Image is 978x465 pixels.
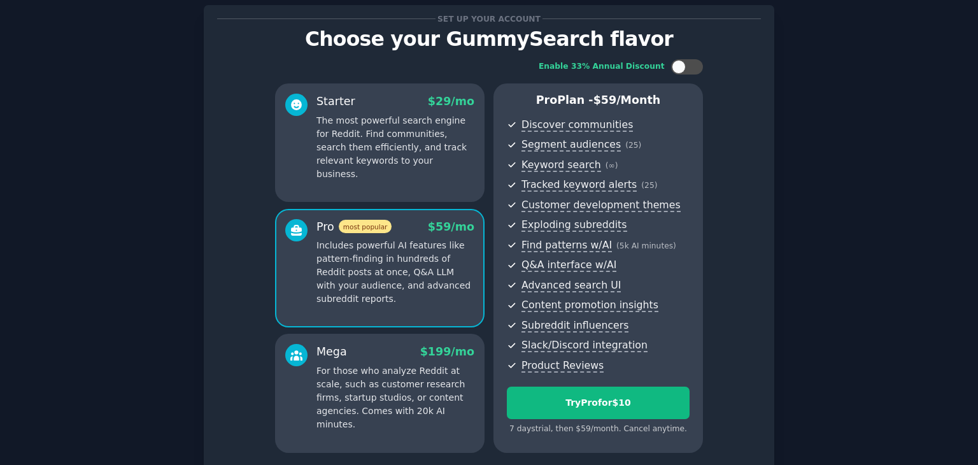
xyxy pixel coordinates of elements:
span: Exploding subreddits [521,218,627,232]
div: Try Pro for $10 [507,396,689,410]
span: ( ∞ ) [606,161,618,170]
div: Mega [316,344,347,360]
span: Find patterns w/AI [521,239,612,252]
span: Subreddit influencers [521,319,628,333]
span: Q&A interface w/AI [521,259,616,272]
span: $ 199 /mo [420,345,474,358]
p: For those who analyze Reddit at scale, such as customer research firms, startup studios, or conte... [316,364,474,431]
div: Enable 33% Annual Discount [539,61,665,73]
span: Product Reviews [521,359,604,373]
span: Slack/Discord integration [521,339,648,352]
div: Pro [316,219,392,235]
div: 7 days trial, then $ 59 /month . Cancel anytime. [507,424,690,435]
p: Includes powerful AI features like pattern-finding in hundreds of Reddit posts at once, Q&A LLM w... [316,239,474,306]
span: most popular [339,220,392,233]
span: $ 29 /mo [428,95,474,108]
span: Customer development themes [521,199,681,212]
span: Tracked keyword alerts [521,178,637,192]
span: ( 5k AI minutes ) [616,241,676,250]
span: Segment audiences [521,138,621,152]
div: Starter [316,94,355,110]
span: Advanced search UI [521,279,621,292]
span: $ 59 /mo [428,220,474,233]
span: Set up your account [436,12,543,25]
p: Pro Plan - [507,92,690,108]
p: Choose your GummySearch flavor [217,28,761,50]
span: Keyword search [521,159,601,172]
span: Discover communities [521,118,633,132]
span: $ 59 /month [593,94,661,106]
p: The most powerful search engine for Reddit. Find communities, search them efficiently, and track ... [316,114,474,181]
span: ( 25 ) [641,181,657,190]
span: Content promotion insights [521,299,658,312]
span: ( 25 ) [625,141,641,150]
button: TryProfor$10 [507,387,690,419]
